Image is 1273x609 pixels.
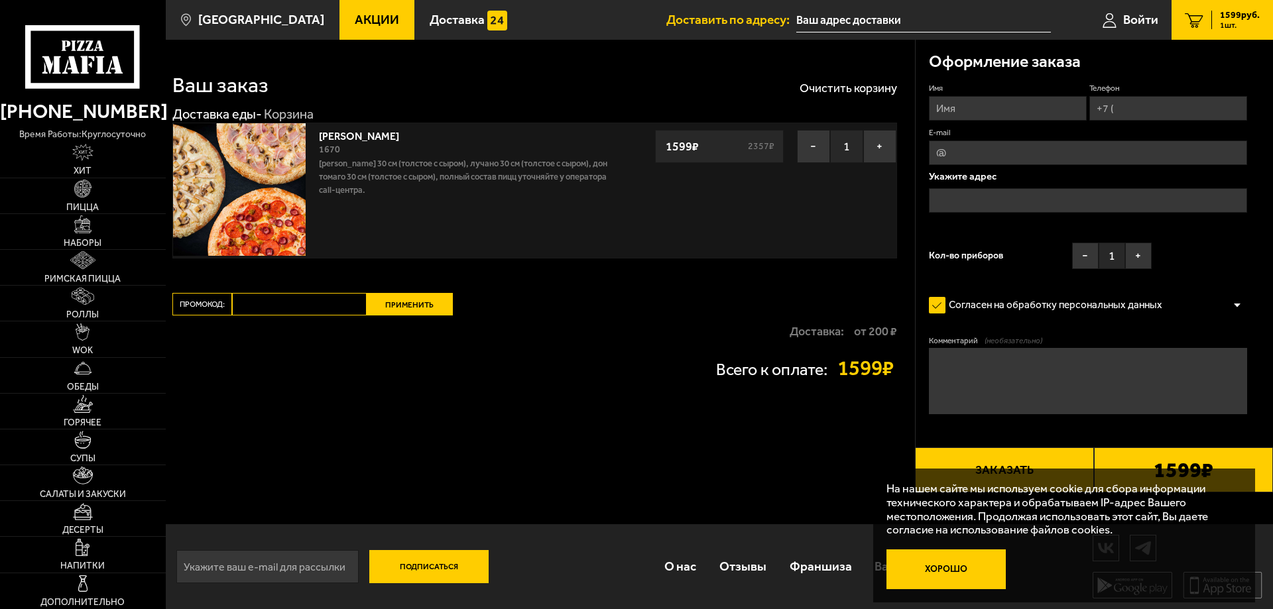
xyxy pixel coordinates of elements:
p: Всего к оплате: [716,361,827,378]
span: 1 шт. [1220,21,1260,29]
button: − [797,130,830,163]
input: @ [929,140,1247,165]
a: Вакансии [863,545,941,588]
h1: Ваш заказ [172,74,269,95]
span: 1 [1099,243,1125,269]
span: Доставка [430,13,485,26]
a: О нас [653,545,708,588]
span: (необязательно) [985,335,1042,347]
span: Римская пицца [44,274,121,284]
span: Напитки [60,561,105,571]
strong: от 200 ₽ [854,325,897,337]
img: 15daf4d41897b9f0e9f617042186c801.svg [487,11,507,30]
span: 1670 [319,144,340,155]
span: Обеды [67,382,99,392]
span: Роллы [66,310,99,319]
input: Укажите ваш e-mail для рассылки [176,550,359,583]
button: − [1072,243,1099,269]
label: E-mail [929,127,1247,138]
button: Хорошо [886,549,1006,589]
span: Доставить по адресу: [666,13,796,26]
button: Очистить корзину [800,82,897,94]
a: [PERSON_NAME] [319,126,412,142]
label: Телефон [1089,83,1247,94]
label: Согласен на обработку персональных данных [929,292,1176,319]
span: Супы [70,454,95,463]
div: Корзина [264,105,314,123]
button: + [863,130,896,163]
p: Доставка: [790,325,844,337]
button: + [1125,243,1152,269]
a: Доставка еды- [172,106,262,122]
span: WOK [72,346,93,355]
span: [GEOGRAPHIC_DATA] [198,13,324,26]
span: 1 [830,130,863,163]
span: Наборы [64,239,101,248]
label: Комментарий [929,335,1247,347]
span: Кол-во приборов [929,251,1003,260]
a: Отзывы [708,545,778,588]
a: Франшиза [778,545,863,588]
s: 2357 ₽ [746,142,776,151]
strong: 1599 ₽ [837,357,897,378]
span: Горячее [64,418,101,427]
span: Салаты и закуски [40,490,126,499]
span: Акции [355,13,399,26]
span: Войти [1123,13,1158,26]
label: Имя [929,83,1087,94]
span: Дополнительно [40,598,125,607]
span: Пицца [66,203,99,212]
b: 1599 ₽ [1154,459,1213,480]
button: Заказать [915,447,1094,492]
button: Подписаться [369,550,489,583]
p: Укажите адрес [929,172,1247,182]
strong: 1599 ₽ [662,134,702,159]
button: Применить [367,293,453,315]
label: Промокод: [172,293,232,315]
div: 0 0 [166,40,915,492]
p: [PERSON_NAME] 30 см (толстое с сыром), Лучано 30 см (толстое с сыром), Дон Томаго 30 см (толстое ... [319,157,615,197]
span: 1599 руб. [1220,11,1260,20]
p: На нашем сайте мы используем cookie для сбора информации технического характера и обрабатываем IP... [886,482,1234,537]
span: Хит [74,166,91,176]
input: +7 ( [1089,96,1247,121]
h3: Оформление заказа [929,53,1081,70]
input: Имя [929,96,1087,121]
span: Десерты [62,526,103,535]
input: Ваш адрес доставки [796,8,1051,32]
